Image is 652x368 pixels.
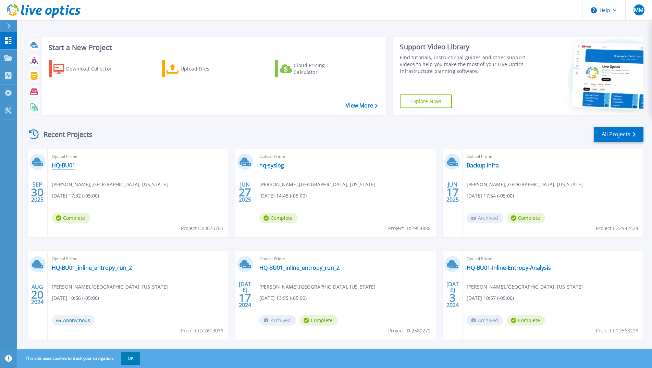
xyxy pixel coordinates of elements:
[467,181,583,188] span: [PERSON_NAME] , [GEOGRAPHIC_DATA], [US_STATE]
[467,153,639,160] span: Optical Prime
[259,213,298,223] span: Complete
[596,327,638,334] span: Project ID: 2563223
[31,292,44,297] span: 20
[467,283,583,291] span: [PERSON_NAME] , [GEOGRAPHIC_DATA], [US_STATE]
[467,294,514,302] span: [DATE] 10:57 (-05:00)
[162,60,238,77] a: Upload Files
[634,7,643,13] span: MM
[181,327,223,334] span: Project ID: 2619039
[388,225,431,232] span: Project ID: 2954888
[467,162,499,169] a: Backup Infra
[52,213,90,223] span: Complete
[507,315,545,326] span: Complete
[259,283,376,291] span: [PERSON_NAME] , [GEOGRAPHIC_DATA], [US_STATE]
[259,181,376,188] span: [PERSON_NAME] , [GEOGRAPHIC_DATA], [US_STATE]
[259,315,296,326] span: Archived
[49,44,378,51] h3: Start a New Project
[239,189,251,195] span: 27
[238,180,251,205] div: JUN 2025
[52,315,95,326] span: Anonymous
[450,295,456,301] span: 3
[346,102,378,109] a: View More
[259,294,307,302] span: [DATE] 13:55 (-05:00)
[596,225,638,232] span: Project ID: 2942424
[275,60,352,77] a: Cloud Pricing Calculator
[467,213,503,223] span: Archived
[19,352,140,365] span: This site uses cookies to track your navigation.
[52,294,99,302] span: [DATE] 10:56 (-05:00)
[259,264,340,271] a: HQ-BU01_inline_entropy_run_2
[52,264,132,271] a: HQ-BU01_inline_entropy_run_2
[467,192,514,200] span: [DATE] 17:54 (-05:00)
[181,62,235,76] div: Upload Files
[400,54,527,75] div: Find tutorials, instructional guides and other support videos to help you make the most of your L...
[446,282,459,307] div: [DATE] 2024
[259,255,432,263] span: Optical Prime
[52,162,75,169] a: HQ-BU01
[259,153,432,160] span: Optical Prime
[467,255,639,263] span: Optical Prime
[446,180,459,205] div: JUN 2025
[52,192,99,200] span: [DATE] 17:32 (-05:00)
[507,213,545,223] span: Complete
[446,189,459,195] span: 17
[467,264,551,271] a: HQ-BU01-Inline-Entropy-Analysis
[259,162,284,169] a: hq-syslog
[121,352,140,365] button: OK
[388,327,431,334] span: Project ID: 2580272
[299,315,338,326] span: Complete
[181,225,223,232] span: Project ID: 3075703
[52,153,224,160] span: Optical Prime
[467,315,503,326] span: Archived
[26,126,102,143] div: Recent Projects
[31,180,44,205] div: SEP 2025
[52,181,168,188] span: [PERSON_NAME] , [GEOGRAPHIC_DATA], [US_STATE]
[400,42,527,51] div: Support Video Library
[238,282,251,307] div: [DATE] 2024
[239,295,251,301] span: 17
[31,282,44,307] div: AUG 2024
[52,283,168,291] span: [PERSON_NAME] , [GEOGRAPHIC_DATA], [US_STATE]
[400,94,452,108] a: Explore Now!
[294,62,348,76] div: Cloud Pricing Calculator
[259,192,307,200] span: [DATE] 14:48 (-05:00)
[52,255,224,263] span: Optical Prime
[31,189,44,195] span: 30
[49,60,125,77] a: Download Collector
[594,127,643,142] a: All Projects
[66,62,121,76] div: Download Collector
